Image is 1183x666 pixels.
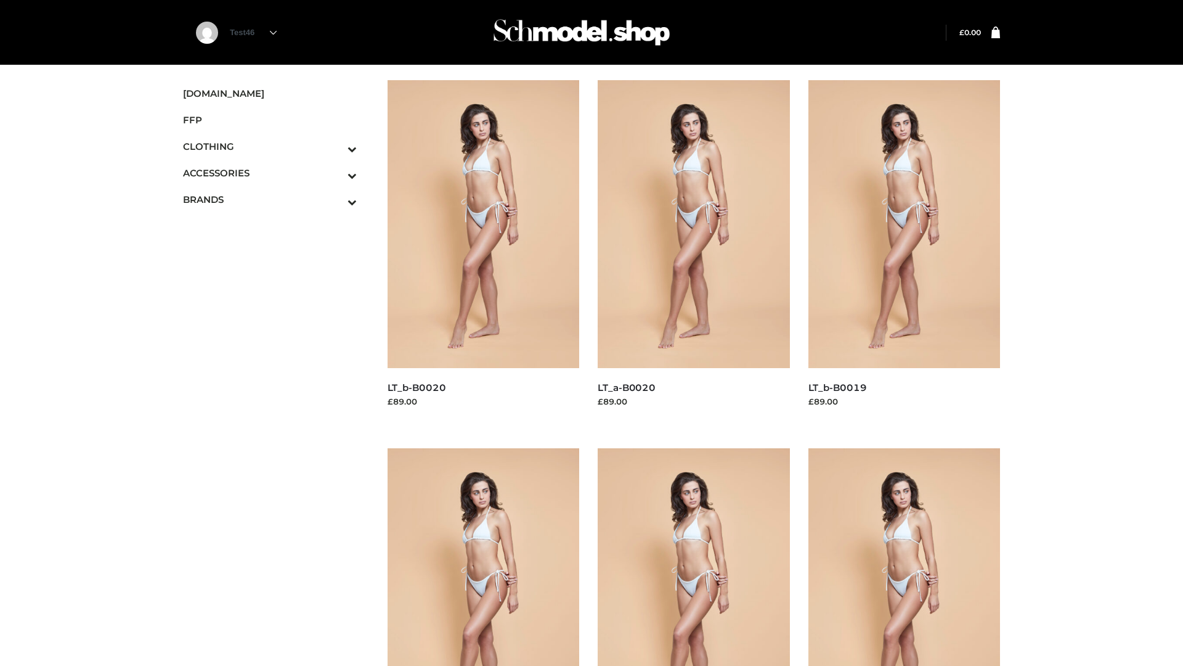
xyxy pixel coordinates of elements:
span: £ [959,28,964,37]
a: LT_a-B0020 [598,382,656,393]
a: LT_b-B0019 [808,382,867,393]
a: Read more [598,409,643,419]
a: £0.00 [959,28,981,37]
span: CLOTHING [183,139,357,154]
img: Schmodel Admin 964 [489,8,674,57]
span: ACCESSORIES [183,166,357,180]
button: Toggle Submenu [314,133,357,160]
a: FFP [183,107,357,133]
div: £89.00 [808,395,1001,408]
a: Read more [388,409,433,419]
a: LT_b-B0020 [388,382,446,393]
div: £89.00 [388,395,580,408]
a: BRANDSToggle Submenu [183,186,357,213]
div: £89.00 [598,395,790,408]
a: ACCESSORIESToggle Submenu [183,160,357,186]
button: Toggle Submenu [314,186,357,213]
a: Read more [808,409,854,419]
span: FFP [183,113,357,127]
span: BRANDS [183,192,357,207]
a: Test46 [230,28,277,37]
span: [DOMAIN_NAME] [183,86,357,101]
button: Toggle Submenu [314,160,357,186]
a: CLOTHINGToggle Submenu [183,133,357,160]
bdi: 0.00 [959,28,981,37]
a: [DOMAIN_NAME] [183,80,357,107]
